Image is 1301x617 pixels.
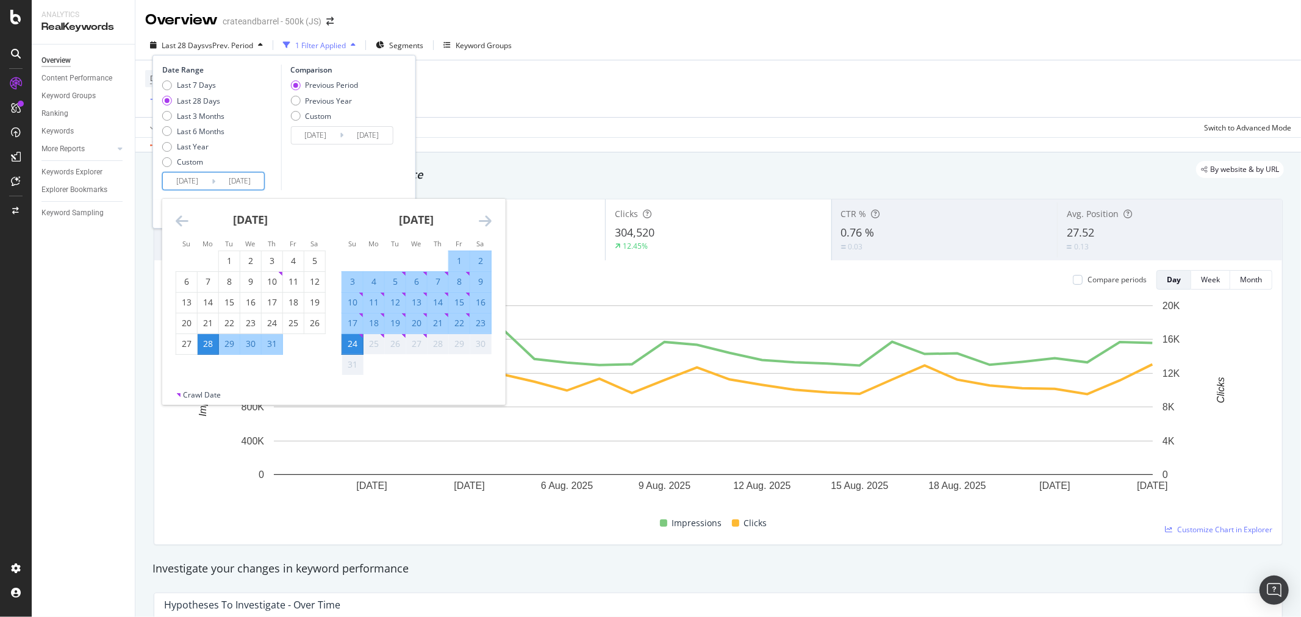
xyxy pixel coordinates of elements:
td: Choose Tuesday, July 1, 2025 as your check-in date. It’s available. [218,251,240,271]
div: Overview [145,10,218,30]
a: Keyword Sampling [41,207,126,219]
div: 11 [283,276,304,288]
button: Day [1156,270,1191,290]
td: Selected. Monday, August 11, 2025 [363,292,384,313]
div: 24 [262,317,282,329]
td: Selected. Wednesday, July 30, 2025 [240,333,261,354]
td: Selected. Saturday, August 16, 2025 [470,292,491,313]
div: Open Intercom Messenger [1260,576,1289,605]
span: Clicks [744,516,767,530]
text: 6 Aug. 2025 [541,481,593,491]
div: 4 [283,255,304,267]
div: Custom [290,111,358,121]
td: Selected. Saturday, August 23, 2025 [470,313,491,333]
div: Keyword Groups [41,90,96,102]
input: Start Date [291,127,340,144]
div: 18 [283,296,304,308]
div: Ranking [41,107,68,120]
div: 12 [304,276,325,288]
span: Clicks [615,208,638,219]
td: Choose Wednesday, July 16, 2025 as your check-in date. It’s available. [240,292,261,313]
td: Not available. Thursday, August 28, 2025 [427,333,448,354]
div: 24 [342,338,363,350]
td: Selected. Thursday, August 7, 2025 [427,271,448,292]
div: 19 [385,317,406,329]
td: Not available. Tuesday, August 26, 2025 [384,333,406,354]
div: 10 [262,276,282,288]
td: Selected. Friday, August 8, 2025 [448,271,470,292]
div: Date Range [162,65,278,75]
td: Choose Friday, July 4, 2025 as your check-in date. It’s available. [282,251,304,271]
span: Customize Chart in Explorer [1177,524,1272,535]
div: Overview [41,54,71,67]
div: Last Year [177,141,209,152]
div: 4 [364,276,384,288]
span: 27.52 [1067,225,1094,240]
div: 7 [198,276,218,288]
div: 12.45% [623,241,648,251]
span: Segments [389,40,423,51]
text: 4K [1163,436,1175,446]
div: 22 [449,317,470,329]
small: Mo [202,239,213,248]
div: 22 [219,317,240,329]
text: [DATE] [454,481,484,491]
div: A chart. [164,299,1263,511]
div: 5 [385,276,406,288]
div: Keyword Groups [456,40,512,51]
td: Selected. Tuesday, August 12, 2025 [384,292,406,313]
span: 304,520 [615,225,654,240]
td: Choose Thursday, July 17, 2025 as your check-in date. It’s available. [261,292,282,313]
td: Selected. Monday, August 4, 2025 [363,271,384,292]
div: 26 [304,317,325,329]
div: Investigate your changes in keyword performance [152,561,1284,577]
td: Choose Wednesday, July 23, 2025 as your check-in date. It’s available. [240,313,261,333]
text: Clicks [1216,377,1227,404]
div: Explorer Bookmarks [41,184,107,196]
div: 3 [342,276,363,288]
div: Last Year [162,141,224,152]
div: 18 [364,317,384,329]
div: 29 [219,338,240,350]
img: Equal [1067,245,1072,249]
div: Move backward to switch to the previous month. [176,213,188,229]
div: Previous Year [290,96,358,106]
small: Th [268,239,276,248]
div: Previous Year [305,96,352,106]
div: 15 [449,296,470,308]
div: Last 28 Days [177,96,220,106]
div: Previous Period [305,80,358,90]
div: 11 [364,296,384,308]
span: Last 28 Days [162,40,205,51]
div: Switch to Advanced Mode [1204,123,1291,133]
text: 20K [1163,301,1180,311]
a: More Reports [41,143,114,155]
div: 14 [198,296,218,308]
div: Keywords [41,125,74,138]
div: 31 [342,358,363,371]
div: Crawl Date [183,390,221,400]
div: Day [1167,274,1181,285]
td: Choose Thursday, July 24, 2025 as your check-in date. It’s available. [261,313,282,333]
td: Choose Friday, July 18, 2025 as your check-in date. It’s available. [282,292,304,313]
div: Last 7 Days [177,80,216,90]
text: 15 Aug. 2025 [831,481,888,491]
button: 1 Filter Applied [278,35,360,55]
div: 0.03 [848,241,863,252]
td: Choose Friday, July 11, 2025 as your check-in date. It’s available. [282,271,304,292]
div: Keyword Sampling [41,207,104,219]
td: Choose Tuesday, July 8, 2025 as your check-in date. It’s available. [218,271,240,292]
td: Selected. Wednesday, August 6, 2025 [406,271,427,292]
div: Move forward to switch to the next month. [479,213,492,229]
div: arrow-right-arrow-left [326,17,334,26]
button: Segments [371,35,428,55]
text: [DATE] [356,481,387,491]
div: 12 [385,296,406,308]
a: Keywords [41,125,126,138]
td: Selected. Tuesday, August 5, 2025 [384,271,406,292]
div: Week [1201,274,1220,285]
div: Last 7 Days [162,80,224,90]
a: Keywords Explorer [41,166,126,179]
div: 9 [470,276,491,288]
td: Selected. Thursday, August 21, 2025 [427,313,448,333]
